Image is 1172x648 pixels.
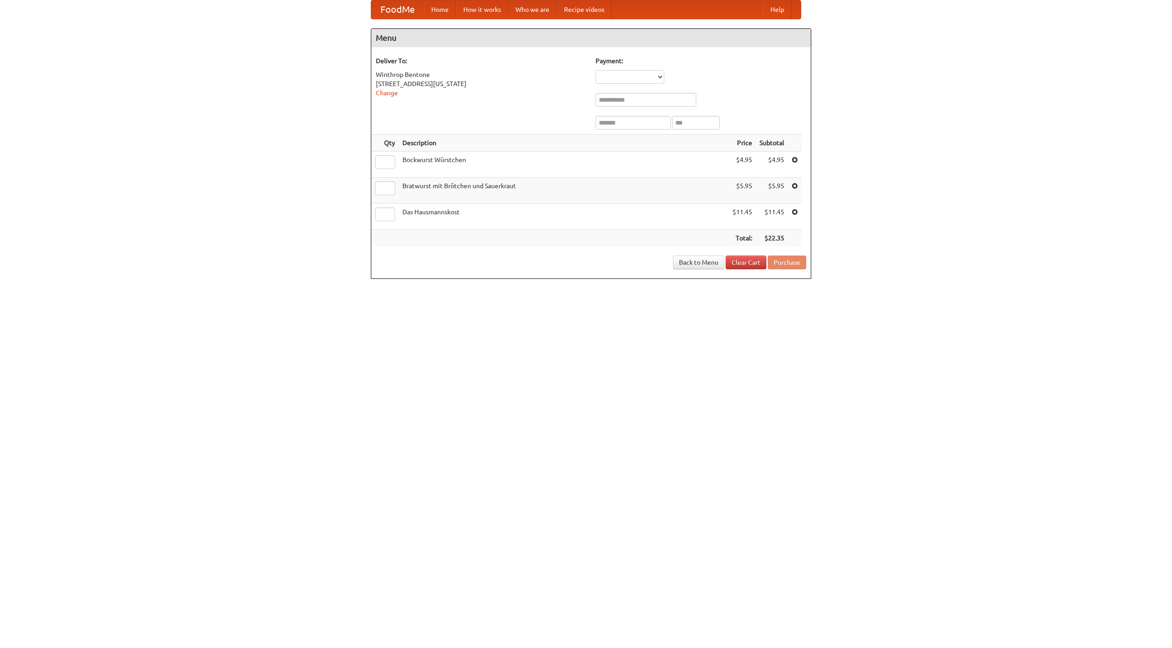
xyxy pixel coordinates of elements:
[729,204,756,230] td: $11.45
[729,152,756,178] td: $4.95
[371,29,811,47] h4: Menu
[673,256,724,269] a: Back to Menu
[756,230,788,247] th: $22.35
[726,256,766,269] a: Clear Cart
[756,152,788,178] td: $4.95
[376,70,586,79] div: Winthrop Bentone
[376,89,398,97] a: Change
[376,79,586,88] div: [STREET_ADDRESS][US_STATE]
[729,135,756,152] th: Price
[756,204,788,230] td: $11.45
[729,230,756,247] th: Total:
[768,256,806,269] button: Purchase
[456,0,508,19] a: How it works
[399,152,729,178] td: Bockwurst Würstchen
[399,178,729,204] td: Bratwurst mit Brötchen und Sauerkraut
[376,56,586,65] h5: Deliver To:
[756,135,788,152] th: Subtotal
[729,178,756,204] td: $5.95
[399,204,729,230] td: Das Hausmannskost
[371,135,399,152] th: Qty
[763,0,792,19] a: Help
[756,178,788,204] td: $5.95
[508,0,557,19] a: Who we are
[399,135,729,152] th: Description
[424,0,456,19] a: Home
[596,56,806,65] h5: Payment:
[557,0,612,19] a: Recipe videos
[371,0,424,19] a: FoodMe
